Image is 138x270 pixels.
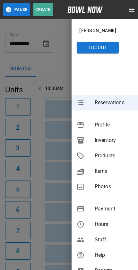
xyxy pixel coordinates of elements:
[72,163,138,179] div: Items
[72,133,138,148] div: Inventory
[95,251,133,259] span: Help
[95,220,133,228] span: Hours
[72,201,138,217] div: Payment
[72,232,138,247] div: Staff
[95,136,133,144] span: Inventory
[95,152,133,160] span: Products
[95,121,133,129] span: Profile
[77,25,119,37] button: [PERSON_NAME]
[72,95,138,110] div: Reservations
[95,183,133,191] span: Photos
[33,3,53,16] button: Create
[95,236,133,244] span: Staff
[95,167,133,175] span: Items
[72,148,138,163] div: Products
[72,117,138,133] div: Profile
[77,42,119,54] button: Logout
[67,6,103,13] img: logo
[95,99,133,107] span: Reservations
[95,205,133,213] span: Payment
[3,3,30,16] button: Pause
[125,3,138,16] button: open drawer
[72,217,138,232] div: Hours
[72,247,138,263] div: Help
[72,179,138,194] div: Photos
